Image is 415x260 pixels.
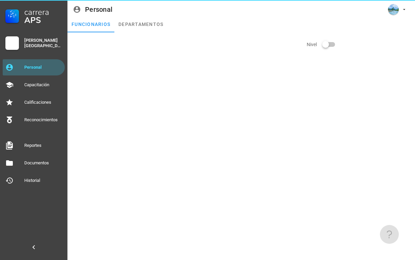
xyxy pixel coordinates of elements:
div: Carrera [24,8,62,16]
div: Personal [85,6,112,13]
a: Calificaciones [3,94,65,110]
div: avatar [388,4,399,15]
div: [PERSON_NAME][GEOGRAPHIC_DATA] [24,38,62,48]
div: Calificaciones [24,100,62,105]
div: Reportes [24,143,62,148]
button: avatar [384,3,410,15]
a: departamentos [114,16,167,32]
a: funcionarios [67,16,114,32]
a: Reconocimientos [3,112,65,128]
div: Personal [24,65,62,70]
div: Reconocimientos [24,117,62,123]
div: Documentos [24,160,62,166]
div: Capacitación [24,82,62,88]
a: Historial [3,172,65,189]
div: Historial [24,178,62,183]
div: APS [24,16,62,24]
a: Capacitación [3,77,65,93]
a: Personal [3,59,65,75]
a: Documentos [3,155,65,171]
a: Reportes [3,137,65,154]
div: Nivel [307,36,411,53]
